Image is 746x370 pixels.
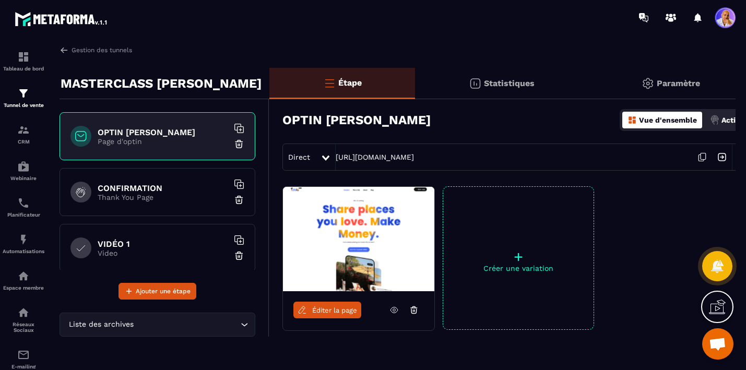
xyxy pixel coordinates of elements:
img: stats.20deebd0.svg [469,77,481,90]
p: Tunnel de vente [3,102,44,108]
span: Éditer la page [312,306,357,314]
img: image [283,187,434,291]
p: Étape [338,78,362,88]
p: + [443,249,594,264]
img: dashboard-orange.40269519.svg [627,115,637,125]
p: Créer une variation [443,264,594,272]
p: Page d'optin [98,137,228,146]
a: formationformationCRM [3,116,44,152]
h6: OPTIN [PERSON_NAME] [98,127,228,137]
img: automations [17,270,30,282]
img: social-network [17,306,30,319]
a: automationsautomationsEspace membre [3,262,44,299]
h3: OPTIN [PERSON_NAME] [282,113,431,127]
span: Liste des archives [66,319,136,330]
p: Webinaire [3,175,44,181]
p: MASTERCLASS [PERSON_NAME] [61,73,262,94]
a: Ouvrir le chat [702,328,733,360]
p: Réseaux Sociaux [3,321,44,333]
a: automationsautomationsAutomatisations [3,225,44,262]
a: automationsautomationsWebinaire [3,152,44,189]
p: E-mailing [3,364,44,369]
a: formationformationTableau de bord [3,43,44,79]
img: formation [17,124,30,136]
span: Ajouter une étape [136,286,191,296]
img: trash [234,139,244,149]
a: formationformationTunnel de vente [3,79,44,116]
p: Statistiques [484,78,535,88]
p: Automatisations [3,248,44,254]
p: Paramètre [657,78,700,88]
p: Tableau de bord [3,66,44,71]
h6: VIDÉO 1 [98,239,228,249]
img: scheduler [17,197,30,209]
a: Gestion des tunnels [60,45,132,55]
a: schedulerschedulerPlanificateur [3,189,44,225]
p: Thank You Page [98,193,228,201]
span: Direct [288,153,310,161]
input: Search for option [136,319,238,330]
img: email [17,349,30,361]
img: automations [17,160,30,173]
p: Vue d'ensemble [639,116,697,124]
a: [URL][DOMAIN_NAME] [336,153,414,161]
img: trash [234,250,244,261]
a: Éditer la page [293,302,361,318]
img: setting-gr.5f69749f.svg [642,77,654,90]
div: Search for option [60,313,255,337]
p: Video [98,249,228,257]
a: social-networksocial-networkRéseaux Sociaux [3,299,44,341]
img: logo [15,9,109,28]
img: actions.d6e523a2.png [710,115,719,125]
img: formation [17,51,30,63]
img: arrow-next.bcc2205e.svg [712,147,732,167]
p: Planificateur [3,212,44,218]
p: Espace membre [3,285,44,291]
h6: CONFIRMATION [98,183,228,193]
img: trash [234,195,244,205]
img: bars-o.4a397970.svg [323,77,336,89]
button: Ajouter une étape [119,283,196,300]
img: automations [17,233,30,246]
img: arrow [60,45,69,55]
img: formation [17,87,30,100]
p: CRM [3,139,44,145]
